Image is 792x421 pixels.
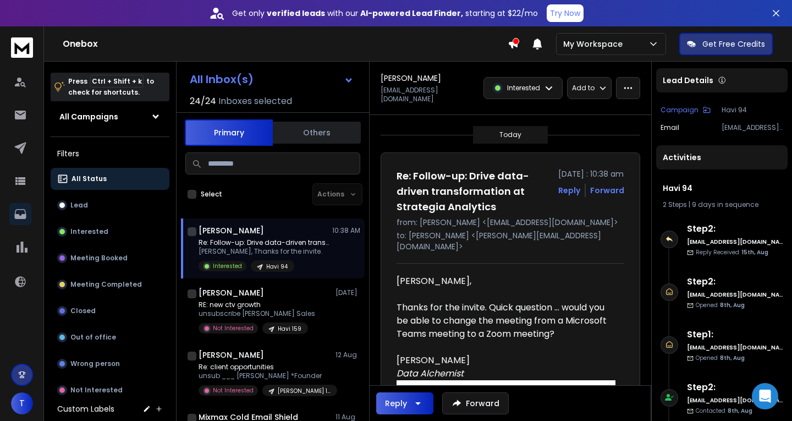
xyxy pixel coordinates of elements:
[199,349,264,360] h1: [PERSON_NAME]
[722,106,783,114] p: Havi 94
[397,217,624,228] p: from: [PERSON_NAME] <[EMAIL_ADDRESS][DOMAIN_NAME]>
[68,76,154,98] p: Press to check for shortcuts.
[741,248,768,256] span: 15th, Aug
[663,75,713,86] p: Lead Details
[199,371,331,380] p: unsub ___ [PERSON_NAME] *Founder
[278,325,301,333] p: Havi 159
[266,263,288,271] p: Havi 94
[335,288,360,297] p: [DATE]
[70,227,108,236] p: Interested
[70,386,123,395] p: Not Interested
[692,200,758,209] span: 9 days in sequence
[663,200,687,209] span: 2 Steps
[722,123,783,132] p: [EMAIL_ADDRESS][DOMAIN_NAME]
[267,8,325,19] strong: verified leads
[696,301,745,309] p: Opened
[70,280,142,289] p: Meeting Completed
[335,351,360,359] p: 12 Aug
[696,407,752,415] p: Contacted
[728,407,752,415] span: 8th, Aug
[376,392,433,414] button: Reply
[687,222,783,236] h6: Step 2 :
[696,354,745,362] p: Opened
[687,275,783,288] h6: Step 2 :
[696,248,768,256] p: Reply Received
[572,84,595,92] p: Add to
[381,73,441,84] h1: [PERSON_NAME]
[51,168,169,190] button: All Status
[51,221,169,243] button: Interested
[201,190,222,199] label: Select
[687,381,783,394] h6: Step 2 :
[199,363,331,371] p: Re: client opportunities
[720,301,745,309] span: 8th, Aug
[51,300,169,322] button: Closed
[199,247,331,256] p: [PERSON_NAME], Thanks for the invite.
[702,39,765,50] p: Get Free Credits
[11,392,33,414] button: T
[687,396,783,404] h6: [EMAIL_ADDRESS][DOMAIN_NAME]
[507,84,540,92] p: Interested
[185,119,273,146] button: Primary
[397,230,624,252] p: to: [PERSON_NAME] <[PERSON_NAME][EMAIL_ADDRESS][DOMAIN_NAME]>
[273,121,361,145] button: Others
[385,398,407,409] div: Reply
[656,145,788,170] div: Activities
[51,194,169,216] button: Lead
[663,200,781,209] div: |
[51,247,169,269] button: Meeting Booked
[199,300,315,309] p: RE: new ctv growth
[679,33,773,55] button: Get Free Credits
[199,238,331,247] p: Re: Follow-up: Drive data-driven transformation
[218,95,292,108] h3: Inboxes selected
[11,37,33,58] img: logo
[199,309,315,318] p: unsubscribe [PERSON_NAME] Sales
[687,291,783,299] h6: [EMAIL_ADDRESS][DOMAIN_NAME]
[332,226,360,235] p: 10:38 AM
[181,68,362,90] button: All Inbox(s)
[550,8,580,19] p: Try Now
[661,106,698,114] p: Campaign
[442,392,509,414] button: Forward
[70,359,120,368] p: Wrong person
[397,354,615,367] div: [PERSON_NAME]
[563,39,627,50] p: My Workspace
[687,328,783,341] h6: Step 1 :
[397,168,552,215] h1: Re: Follow-up: Drive data-driven transformation at Strategia Analytics
[59,111,118,122] h1: All Campaigns
[558,185,580,196] button: Reply
[199,287,264,298] h1: [PERSON_NAME]
[199,225,264,236] h1: [PERSON_NAME]
[51,106,169,128] button: All Campaigns
[687,343,783,352] h6: [EMAIL_ADDRESS][DOMAIN_NAME]
[397,275,615,288] div: [PERSON_NAME],
[51,353,169,375] button: Wrong person
[71,174,107,183] p: All Status
[590,185,624,196] div: Forward
[190,74,254,85] h1: All Inbox(s)
[687,238,783,246] h6: [EMAIL_ADDRESS][DOMAIN_NAME]
[51,146,169,161] h3: Filters
[70,254,128,263] p: Meeting Booked
[63,37,508,51] h1: Onebox
[213,386,254,395] p: Not Interested
[51,326,169,348] button: Out of office
[213,324,254,332] p: Not Interested
[278,387,331,395] p: [PERSON_NAME] 18
[213,262,242,270] p: Interested
[51,274,169,296] button: Meeting Completed
[397,301,615,341] div: Thanks for the invite. Quick question ... would you be able to change the meeting from a Microsof...
[720,354,745,362] span: 8th, Aug
[661,106,711,114] button: Campaign
[90,75,144,88] span: Ctrl + Shift + k
[663,183,781,194] h1: Havi 94
[360,8,463,19] strong: AI-powered Lead Finder,
[232,8,538,19] p: Get only with our starting at $22/mo
[190,95,216,108] span: 24 / 24
[752,383,778,409] div: Open Intercom Messenger
[661,123,679,132] p: Email
[70,307,96,315] p: Closed
[381,86,477,103] p: [EMAIL_ADDRESS][DOMAIN_NAME]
